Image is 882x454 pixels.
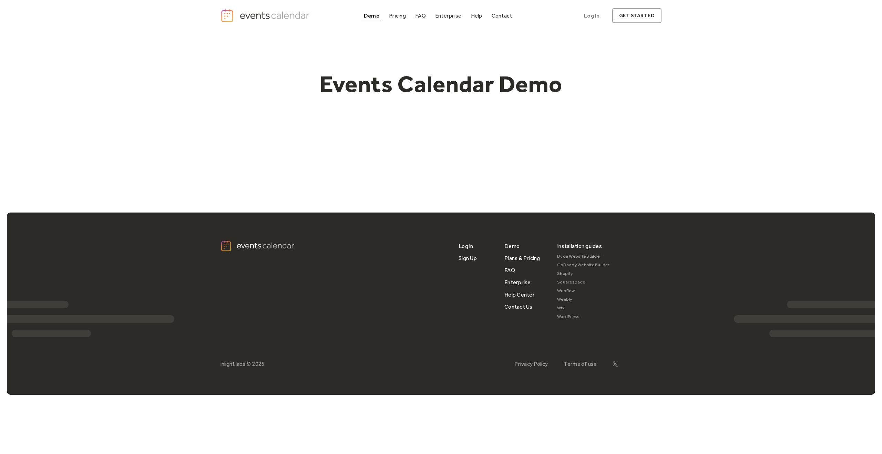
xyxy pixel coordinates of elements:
[557,261,610,269] a: GoDaddy Website Builder
[504,252,540,264] a: Plans & Pricing
[220,9,311,23] a: home
[252,361,265,367] div: 2025
[504,276,531,288] a: Enterprise
[557,312,610,321] a: WordPress
[557,295,610,304] a: Weebly
[432,11,464,20] a: Enterprise
[504,289,535,301] a: Help Center
[364,14,380,18] div: Demo
[514,361,548,367] a: Privacy Policy
[557,240,602,252] div: Installation guides
[557,278,610,287] a: Squarespace
[557,287,610,295] a: Webflow
[557,269,610,278] a: Shopify
[612,8,661,23] a: get started
[386,11,409,20] a: Pricing
[471,14,482,18] div: Help
[459,252,477,264] a: Sign Up
[489,11,515,20] a: Contact
[564,361,597,367] a: Terms of use
[504,264,515,276] a: FAQ
[577,8,606,23] a: Log In
[557,252,610,261] a: Duda Website Builder
[459,240,473,252] a: Log in
[389,14,406,18] div: Pricing
[435,14,461,18] div: Enterprise
[504,240,520,252] a: Demo
[468,11,485,20] a: Help
[492,14,512,18] div: Contact
[504,301,532,313] a: Contact Us
[412,11,429,20] a: FAQ
[361,11,382,20] a: Demo
[220,361,251,367] div: inlight labs ©
[415,14,426,18] div: FAQ
[309,70,573,98] h1: Events Calendar Demo
[557,304,610,312] a: Wix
